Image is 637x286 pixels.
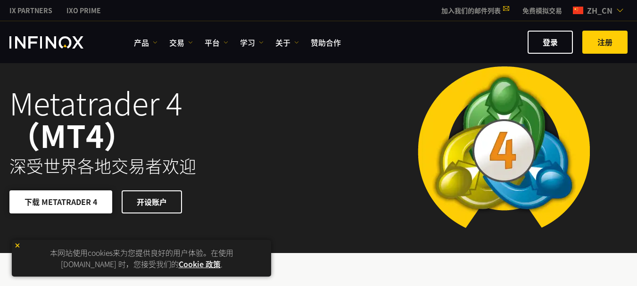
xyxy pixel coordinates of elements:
img: Meta Trader 4 [410,47,597,253]
a: 下载 METATRADER 4 [9,190,112,213]
a: 关于 [275,37,299,48]
a: 学习 [240,37,264,48]
h2: 深受世界各地交易者欢迎 [9,155,306,176]
a: INFINOX Logo [9,36,106,49]
a: 交易 [169,37,193,48]
strong: （MT4） [9,113,134,157]
a: INFINOX [2,6,59,16]
h1: Metatrader 4 [9,86,306,151]
p: 本网站使用cookies来为您提供良好的用户体验。在使用 [DOMAIN_NAME] 时，您接受我们的 . [17,245,266,272]
a: Cookie 政策 [179,258,221,270]
a: 平台 [205,37,228,48]
img: yellow close icon [14,242,21,249]
a: 产品 [134,37,157,48]
a: 赞助合作 [311,37,341,48]
a: INFINOX [59,6,108,16]
a: 开设账户 [122,190,182,213]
